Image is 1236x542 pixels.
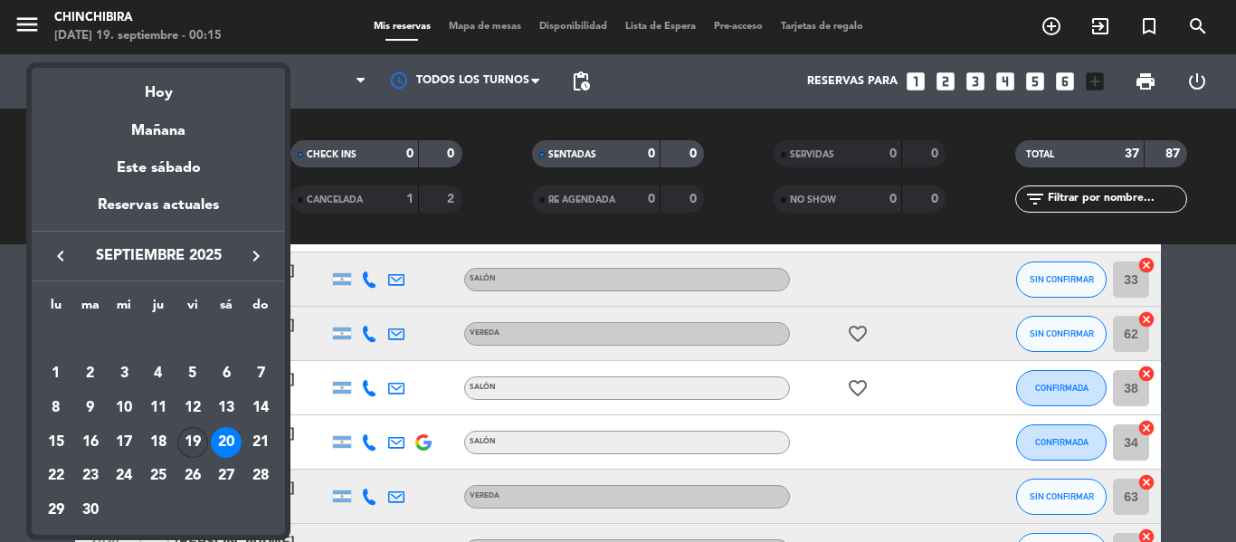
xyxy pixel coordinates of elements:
[176,425,210,460] td: 19 de septiembre de 2025
[39,391,73,425] td: 8 de septiembre de 2025
[243,425,278,460] td: 21 de septiembre de 2025
[211,358,242,389] div: 6
[210,391,244,425] td: 13 de septiembre de 2025
[107,460,141,494] td: 24 de septiembre de 2025
[143,461,174,492] div: 25
[39,425,73,460] td: 15 de septiembre de 2025
[73,295,108,323] th: martes
[32,68,285,105] div: Hoy
[245,358,276,389] div: 7
[73,391,108,425] td: 9 de septiembre de 2025
[210,357,244,392] td: 6 de septiembre de 2025
[32,106,285,143] div: Mañana
[176,295,210,323] th: viernes
[73,493,108,528] td: 30 de septiembre de 2025
[41,461,71,492] div: 22
[107,391,141,425] td: 10 de septiembre de 2025
[73,460,108,494] td: 23 de septiembre de 2025
[32,143,285,194] div: Este sábado
[41,358,71,389] div: 1
[211,427,242,458] div: 20
[39,493,73,528] td: 29 de septiembre de 2025
[177,358,208,389] div: 5
[245,427,276,458] div: 21
[245,245,267,267] i: keyboard_arrow_right
[245,461,276,492] div: 28
[41,495,71,526] div: 29
[41,427,71,458] div: 15
[44,244,77,268] button: keyboard_arrow_left
[210,425,244,460] td: 20 de septiembre de 2025
[243,295,278,323] th: domingo
[211,461,242,492] div: 27
[109,358,139,389] div: 3
[39,357,73,392] td: 1 de septiembre de 2025
[141,357,176,392] td: 4 de septiembre de 2025
[73,357,108,392] td: 2 de septiembre de 2025
[243,460,278,494] td: 28 de septiembre de 2025
[176,391,210,425] td: 12 de septiembre de 2025
[141,425,176,460] td: 18 de septiembre de 2025
[177,393,208,423] div: 12
[75,461,106,492] div: 23
[75,495,106,526] div: 30
[141,460,176,494] td: 25 de septiembre de 2025
[107,357,141,392] td: 3 de septiembre de 2025
[107,425,141,460] td: 17 de septiembre de 2025
[32,194,285,231] div: Reservas actuales
[39,295,73,323] th: lunes
[107,295,141,323] th: miércoles
[39,323,278,357] td: SEP.
[77,244,240,268] span: septiembre 2025
[177,461,208,492] div: 26
[141,295,176,323] th: jueves
[143,358,174,389] div: 4
[73,425,108,460] td: 16 de septiembre de 2025
[177,427,208,458] div: 19
[109,393,139,423] div: 10
[75,393,106,423] div: 9
[39,460,73,494] td: 22 de septiembre de 2025
[141,391,176,425] td: 11 de septiembre de 2025
[243,357,278,392] td: 7 de septiembre de 2025
[109,427,139,458] div: 17
[210,460,244,494] td: 27 de septiembre de 2025
[50,245,71,267] i: keyboard_arrow_left
[240,244,272,268] button: keyboard_arrow_right
[143,393,174,423] div: 11
[41,393,71,423] div: 8
[243,391,278,425] td: 14 de septiembre de 2025
[75,427,106,458] div: 16
[211,393,242,423] div: 13
[143,427,174,458] div: 18
[75,358,106,389] div: 2
[210,295,244,323] th: sábado
[109,461,139,492] div: 24
[245,393,276,423] div: 14
[176,460,210,494] td: 26 de septiembre de 2025
[176,357,210,392] td: 5 de septiembre de 2025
